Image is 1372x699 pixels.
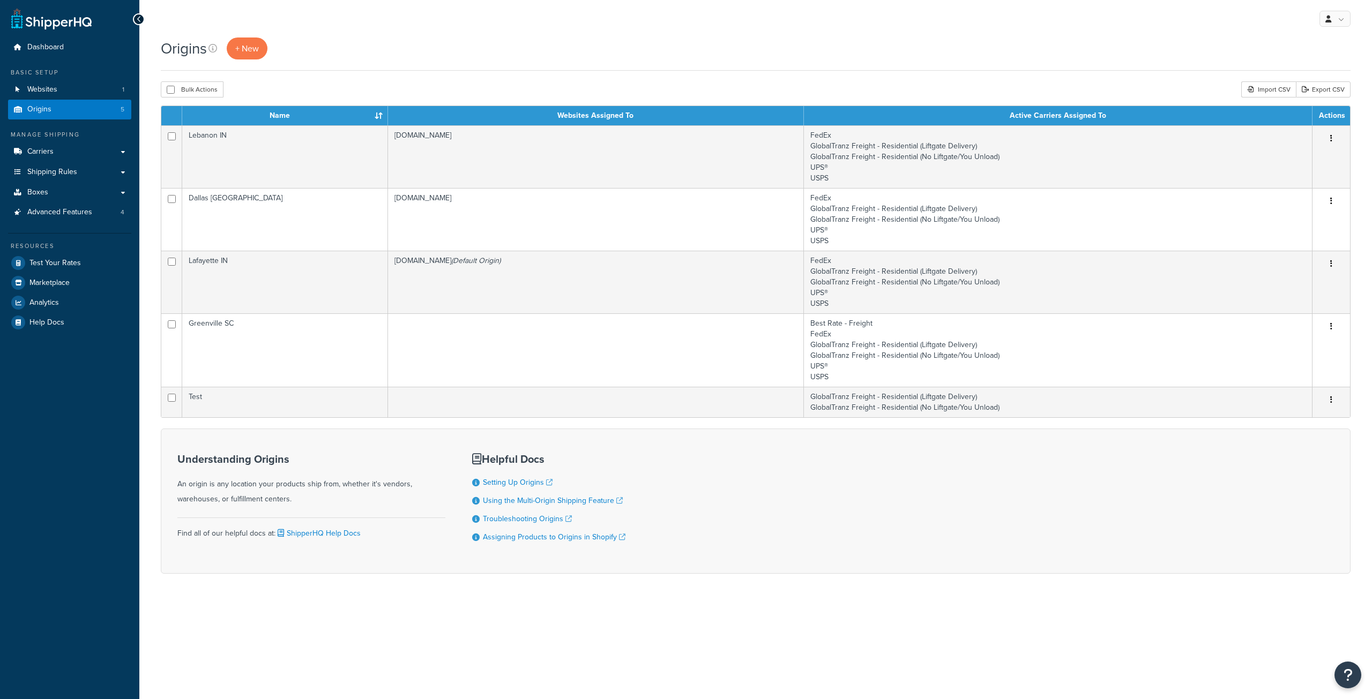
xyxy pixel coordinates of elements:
a: Shipping Rules [8,162,131,182]
div: Basic Setup [8,68,131,77]
button: Open Resource Center [1334,662,1361,688]
li: Websites [8,80,131,100]
a: Setting Up Origins [483,477,553,488]
a: Marketplace [8,273,131,292]
li: Advanced Features [8,202,131,222]
a: Using the Multi-Origin Shipping Feature [483,495,623,506]
div: Manage Shipping [8,130,131,139]
span: Boxes [27,188,48,197]
a: Dashboard [8,37,131,57]
a: Troubleshooting Origins [483,513,572,524]
i: (Default Origin) [451,255,501,266]
td: Greenville SC [182,313,388,387]
button: Bulk Actions [161,81,223,97]
th: Actions [1313,106,1350,125]
h1: Origins [161,38,207,59]
td: [DOMAIN_NAME] [388,188,804,251]
a: ShipperHQ Home [11,8,92,29]
a: Websites 1 [8,80,131,100]
h3: Understanding Origins [177,453,445,465]
a: ShipperHQ Help Docs [275,528,361,539]
a: Analytics [8,293,131,312]
span: Carriers [27,147,54,156]
span: Analytics [29,298,59,307]
a: Carriers [8,142,131,162]
a: Test Your Rates [8,253,131,273]
li: Origins [8,100,131,119]
a: Export CSV [1296,81,1351,97]
span: 4 [121,208,124,217]
td: Lebanon IN [182,125,388,188]
a: Assigning Products to Origins in Shopify [483,531,625,543]
span: Advanced Features [27,208,92,217]
a: Boxes [8,183,131,202]
a: Help Docs [8,313,131,332]
td: Best Rate - Freight FedEx GlobalTranz Freight - Residential (Liftgate Delivery) GlobalTranz Freig... [804,313,1313,387]
div: Import CSV [1241,81,1296,97]
div: Find all of our helpful docs at: [177,517,445,541]
span: Dashboard [27,43,64,52]
span: 1 [122,85,124,94]
span: Help Docs [29,318,64,327]
td: [DOMAIN_NAME] [388,251,804,313]
td: Test [182,387,388,417]
a: + New [227,37,267,59]
td: Lafayette IN [182,251,388,313]
div: An origin is any location your products ship from, whether it's vendors, warehouses, or fulfillme... [177,453,445,507]
span: Shipping Rules [27,168,77,177]
td: FedEx GlobalTranz Freight - Residential (Liftgate Delivery) GlobalTranz Freight - Residential (No... [804,251,1313,313]
span: Marketplace [29,279,70,288]
span: Origins [27,105,51,114]
a: Origins 5 [8,100,131,119]
div: Resources [8,242,131,251]
span: Websites [27,85,57,94]
th: Name : activate to sort column ascending [182,106,388,125]
span: 5 [121,105,124,114]
th: Active Carriers Assigned To [804,106,1313,125]
th: Websites Assigned To [388,106,804,125]
td: Dallas [GEOGRAPHIC_DATA] [182,188,388,251]
a: Advanced Features 4 [8,202,131,222]
td: [DOMAIN_NAME] [388,125,804,188]
span: Test Your Rates [29,259,81,268]
span: + New [235,42,259,55]
h3: Helpful Docs [472,453,625,465]
td: GlobalTranz Freight - Residential (Liftgate Delivery) GlobalTranz Freight - Residential (No Liftg... [804,387,1313,417]
td: FedEx GlobalTranz Freight - Residential (Liftgate Delivery) GlobalTranz Freight - Residential (No... [804,125,1313,188]
td: FedEx GlobalTranz Freight - Residential (Liftgate Delivery) GlobalTranz Freight - Residential (No... [804,188,1313,251]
